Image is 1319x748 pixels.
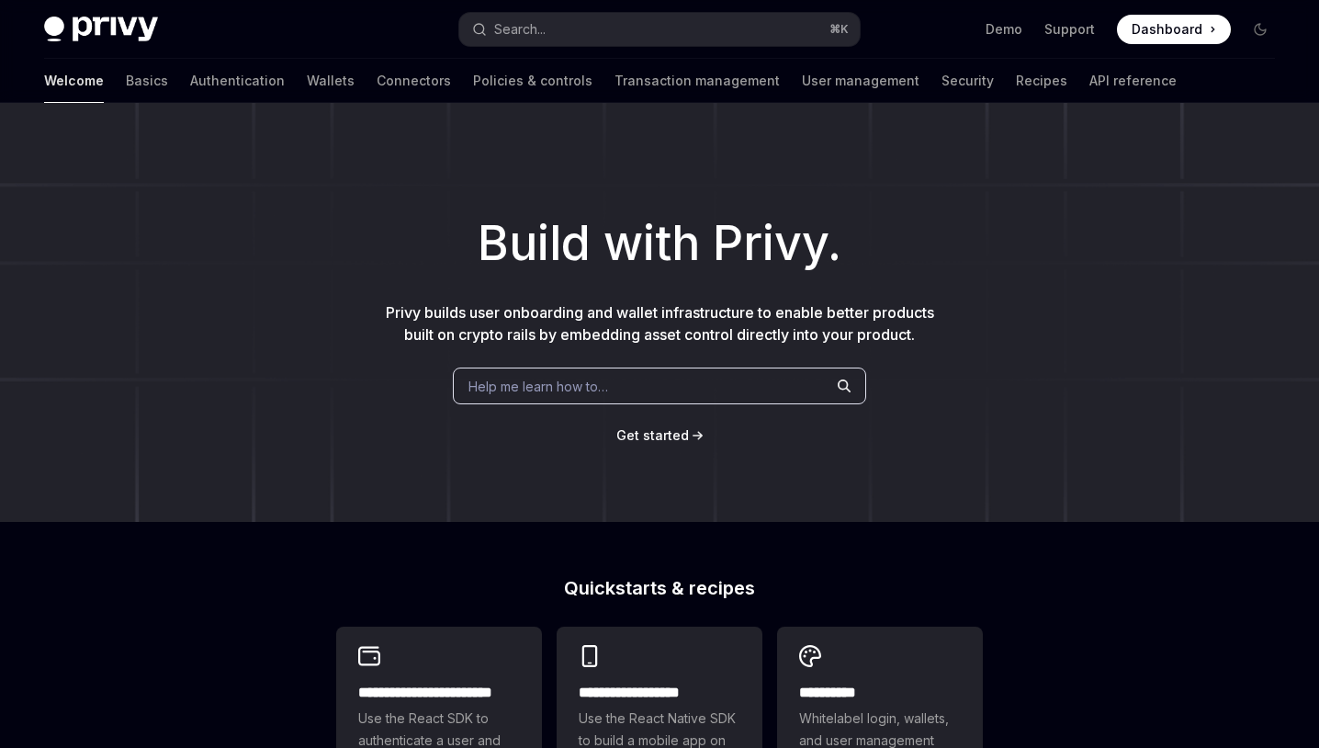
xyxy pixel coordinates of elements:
a: Welcome [44,59,104,103]
span: Privy builds user onboarding and wallet infrastructure to enable better products built on crypto ... [386,303,934,344]
a: Authentication [190,59,285,103]
a: API reference [1089,59,1177,103]
span: Dashboard [1132,20,1202,39]
a: User management [802,59,919,103]
a: Support [1044,20,1095,39]
a: Policies & controls [473,59,592,103]
button: Toggle dark mode [1246,15,1275,44]
img: dark logo [44,17,158,42]
div: Search... [494,18,546,40]
a: Demo [986,20,1022,39]
a: Dashboard [1117,15,1231,44]
span: Get started [616,427,689,443]
h2: Quickstarts & recipes [336,579,983,597]
a: Wallets [307,59,355,103]
a: Recipes [1016,59,1067,103]
h1: Build with Privy. [29,208,1290,279]
button: Open search [459,13,860,46]
span: ⌘ K [829,22,849,37]
span: Help me learn how to… [468,377,608,396]
a: Basics [126,59,168,103]
a: Transaction management [614,59,780,103]
a: Security [941,59,994,103]
a: Connectors [377,59,451,103]
a: Get started [616,426,689,445]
